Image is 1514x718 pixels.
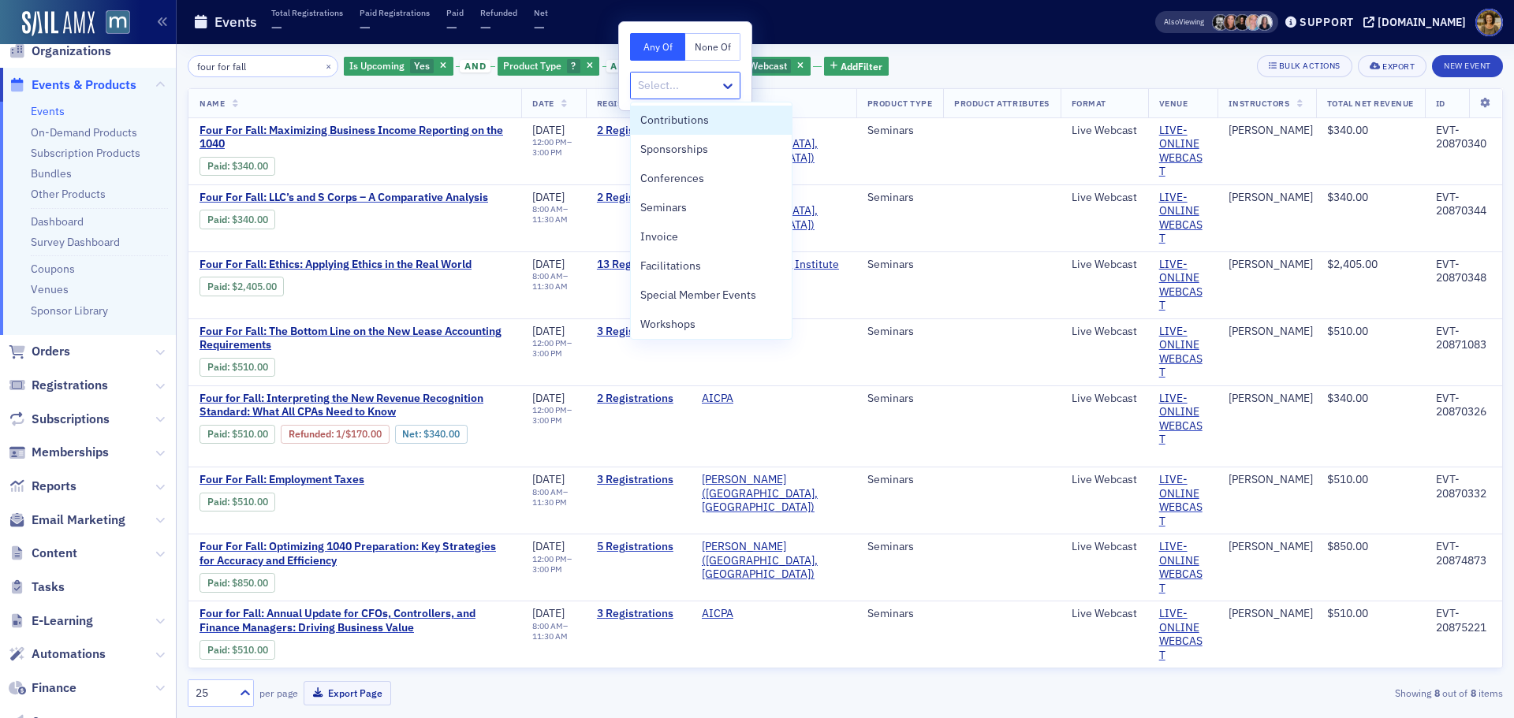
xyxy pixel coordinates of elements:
[232,496,268,508] span: $510.00
[200,640,275,659] div: Paid: 4 - $51000
[31,104,65,118] a: Events
[106,10,130,35] img: SailAMX
[1431,686,1442,700] strong: 8
[702,473,845,515] a: [PERSON_NAME] ([GEOGRAPHIC_DATA], [GEOGRAPHIC_DATA])
[867,124,932,138] div: Seminars
[414,59,430,72] span: Yes
[1159,325,1207,380] a: LIVE- ONLINE WEBCAST
[200,392,510,419] a: Four for Fall: Interpreting the New Revenue Recognition Standard: What All CPAs Need to Know
[1327,391,1368,405] span: $340.00
[1159,540,1207,595] a: LIVE- ONLINE WEBCAST
[597,392,680,406] a: 2 Registrations
[534,18,545,36] span: —
[1436,258,1491,285] div: EVT-20870348
[1432,58,1503,72] a: New Event
[9,645,106,663] a: Automations
[1378,15,1466,29] div: [DOMAIN_NAME]
[200,258,472,272] a: Four For Fall: Ethics: Applying Ethics in the Real World
[200,124,510,151] a: Four For Fall: Maximizing Business Income Reporting on the 1040
[1072,607,1137,621] div: Live Webcast
[1436,124,1491,151] div: EVT-20870340
[200,277,284,296] div: Paid: 14 - $240500
[532,631,568,642] time: 11:30 AM
[532,415,562,426] time: 3:00 PM
[207,281,232,292] span: :
[349,59,405,72] span: Is Upcoming
[702,540,845,582] span: Werner-Rocca (Flourtown, PA)
[207,577,227,589] a: Paid
[31,262,75,276] a: Coupons
[423,428,460,440] span: $340.00
[1327,539,1368,553] span: $850.00
[232,644,268,656] span: $510.00
[867,258,932,272] div: Seminars
[597,258,680,272] a: 13 Registrations
[402,428,423,440] span: Net :
[867,98,932,109] span: Product Type
[207,160,232,172] span: :
[446,18,457,36] span: —
[22,11,95,36] img: SailAMX
[207,428,227,440] a: Paid
[188,55,338,77] input: Search…
[1076,686,1503,700] div: Showing out of items
[1072,473,1137,487] div: Live Webcast
[702,607,801,621] span: AICPA
[1223,14,1240,31] span: Natalie Antonakas
[200,210,275,229] div: Paid: 4 - $34000
[1159,98,1188,109] span: Venue
[841,59,882,73] span: Add Filter
[1072,191,1137,205] div: Live Webcast
[640,170,704,187] span: Conferences
[207,214,232,225] span: :
[32,578,65,596] span: Tasks
[32,43,111,60] span: Organizations
[1436,325,1491,352] div: EVT-20871083
[200,607,510,634] a: Four for Fall: Annual Update for CFOs, Controllers, and Finance Managers: Driving Business Value
[200,191,488,205] span: Four For Fall: LLC’s and S Corps – A Comparative Analysis
[32,76,136,94] span: Events & Products
[1327,190,1368,204] span: $340.00
[259,686,298,700] label: per page
[702,473,845,515] span: Werner-Rocca (Flourtown, PA)
[1164,17,1179,27] div: Also
[32,679,76,697] span: Finance
[345,428,382,440] span: $170.00
[31,166,72,180] a: Bundles
[824,57,889,76] button: AddFilter
[200,425,275,444] div: Paid: 2 - $51000
[597,124,680,138] a: 2 Registrations
[1229,392,1313,406] div: [PERSON_NAME]
[503,59,561,72] span: Product Type
[1436,540,1491,567] div: EVT-20874873
[597,191,680,205] a: 2 Registrations
[1229,473,1313,487] a: [PERSON_NAME]
[640,112,709,128] span: Contributions
[9,578,65,596] a: Tasks
[1436,98,1445,109] span: ID
[31,146,140,160] a: Subscription Products
[532,190,565,204] span: [DATE]
[702,392,733,406] a: AICPA
[1159,258,1207,313] a: LIVE- ONLINE WEBCAST
[1279,61,1341,70] div: Bulk Actions
[532,204,574,225] div: –
[1436,607,1491,634] div: EVT-20875221
[532,214,568,225] time: 11:30 AM
[232,577,268,589] span: $850.00
[1327,123,1368,137] span: $340.00
[32,343,70,360] span: Orders
[9,43,111,60] a: Organizations
[532,621,574,642] div: –
[1382,62,1415,71] div: Export
[1432,55,1503,77] button: New Event
[1164,17,1204,28] span: Viewing
[1072,325,1137,339] div: Live Webcast
[1159,392,1207,447] a: LIVE- ONLINE WEBCAST
[606,60,637,73] span: and
[532,123,565,137] span: [DATE]
[9,545,77,562] a: Content
[640,141,708,158] span: Sponsorships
